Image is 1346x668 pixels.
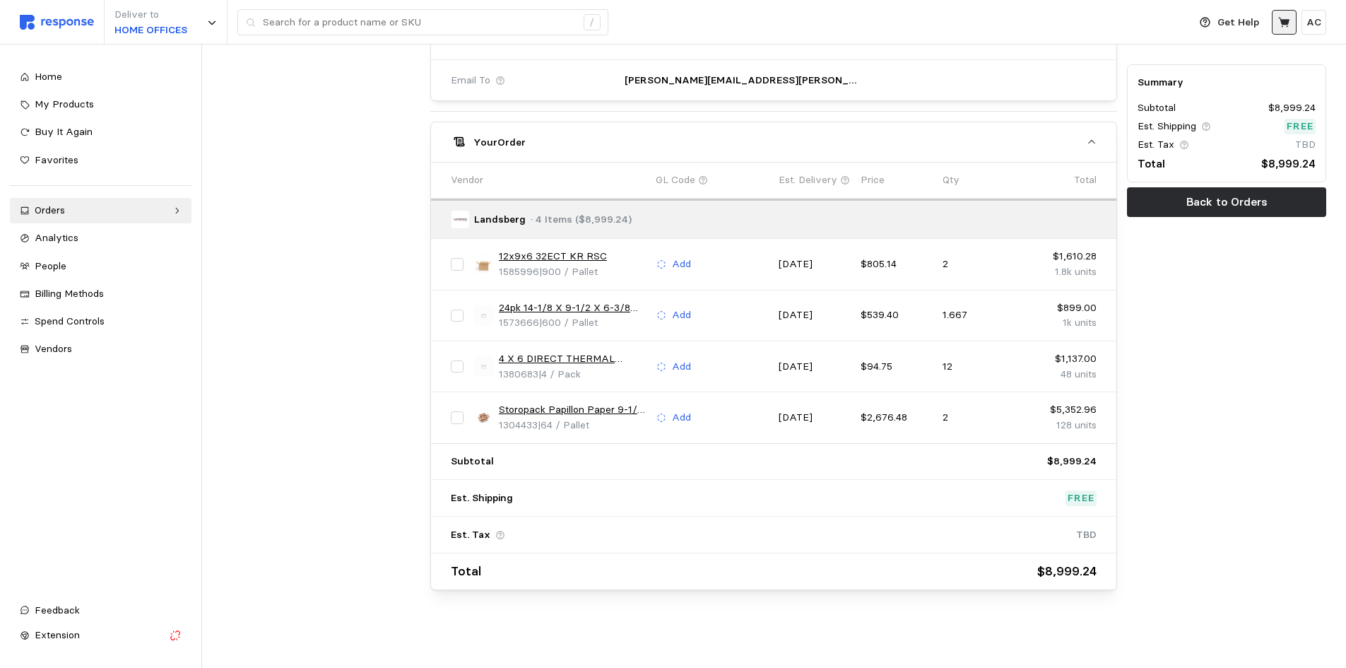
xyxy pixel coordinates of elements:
[10,336,191,362] a: Vendors
[499,351,646,367] a: 4 X 6 DIRECT THERMAL LABEL ROLL 3"
[499,265,539,278] span: 1585996
[656,256,692,273] button: Add
[1287,119,1313,134] p: Free
[1268,100,1316,116] p: $8,999.24
[1138,137,1174,153] p: Est. Tax
[10,598,191,623] button: Feedback
[1261,155,1316,172] p: $8,999.24
[499,300,646,316] a: 24pk 14-1/8 X 9-1/2 X 6-3/8 RSC 32ECT Kraft
[35,604,80,616] span: Feedback
[10,119,191,145] a: Buy It Again
[473,408,494,428] img: 8c8c8e24-e2ef-4025-955d-ba1fb5253417.jpeg
[114,23,187,38] p: HOME OFFICES
[672,257,691,272] p: Add
[10,281,191,307] a: Billing Methods
[451,527,490,543] p: Est. Tax
[1025,418,1097,433] p: 128 units
[672,410,691,426] p: Add
[1138,100,1176,116] p: Subtotal
[625,73,861,88] p: [PERSON_NAME][EMAIL_ADDRESS][PERSON_NAME][DOMAIN_NAME]
[474,212,526,228] p: Landsberg
[584,14,601,31] div: /
[779,172,837,188] p: Est. Delivery
[263,10,576,35] input: Search for a product name or SKU
[1138,75,1316,90] h5: Summary
[10,254,191,279] a: People
[656,358,692,375] button: Add
[10,623,191,648] button: Extension
[538,368,581,380] span: | 4 / Pack
[1074,172,1097,188] p: Total
[1025,402,1097,418] p: $5,352.96
[35,315,105,327] span: Spend Controls
[1025,249,1097,264] p: $1,610.28
[473,254,494,274] img: f839ba34-88a2-40c2-a3e0-ede47def5b3e.jpeg
[1306,15,1321,30] p: AC
[1025,264,1097,280] p: 1.8k units
[656,172,695,188] p: GL Code
[431,162,1116,590] div: YourOrder
[943,172,960,188] p: Qty
[539,265,598,278] span: | 900 / Pallet
[499,418,538,431] span: 1304433
[451,73,490,88] span: Email To
[861,410,933,426] p: $2,676.48
[1025,315,1097,331] p: 1k units
[1217,15,1259,30] p: Get Help
[1047,454,1097,469] p: $8,999.24
[10,92,191,117] a: My Products
[1191,9,1268,36] button: Get Help
[473,356,494,377] img: svg%3e
[431,122,1116,162] button: YourOrder
[10,225,191,251] a: Analytics
[451,561,481,582] p: Total
[1295,137,1316,153] p: TBD
[943,359,1015,375] p: 12
[1301,10,1326,35] button: AC
[861,307,933,323] p: $539.40
[10,148,191,173] a: Favorites
[1127,187,1326,217] button: Back to Orders
[35,287,104,300] span: Billing Methods
[1186,193,1268,211] p: Back to Orders
[10,309,191,334] a: Spend Controls
[35,203,167,218] div: Orders
[20,15,94,30] img: svg%3e
[1068,491,1094,506] p: Free
[779,410,851,426] p: [DATE]
[499,402,646,418] a: Storopack Papillon Paper 9-1/4 x 900' 40# 16bx/layer
[861,257,933,272] p: $805.14
[10,64,191,90] a: Home
[539,316,598,329] span: | 600 / Pallet
[1025,351,1097,367] p: $1,137.00
[451,454,494,469] p: Subtotal
[499,249,607,264] a: 12x9x6 32ECT KR RSC
[35,231,78,244] span: Analytics
[779,359,851,375] p: [DATE]
[499,316,539,329] span: 1573666
[35,125,93,138] span: Buy It Again
[672,307,691,323] p: Add
[672,359,691,375] p: Add
[35,342,72,355] span: Vendors
[1025,367,1097,382] p: 48 units
[943,410,1015,426] p: 2
[861,172,885,188] p: Price
[35,628,80,641] span: Extension
[656,409,692,426] button: Add
[451,172,483,188] p: Vendor
[35,153,78,166] span: Favorites
[943,307,1015,323] p: 1.667
[1025,300,1097,316] p: $899.00
[531,212,632,228] p: · 4 Items ($8,999.24)
[779,307,851,323] p: [DATE]
[114,7,187,23] p: Deliver to
[1138,119,1196,134] p: Est. Shipping
[861,359,933,375] p: $94.75
[779,257,851,272] p: [DATE]
[473,135,526,150] h5: Your Order
[1037,561,1097,582] p: $8,999.24
[656,307,692,324] button: Add
[499,368,538,380] span: 1380683
[1076,527,1097,543] p: TBD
